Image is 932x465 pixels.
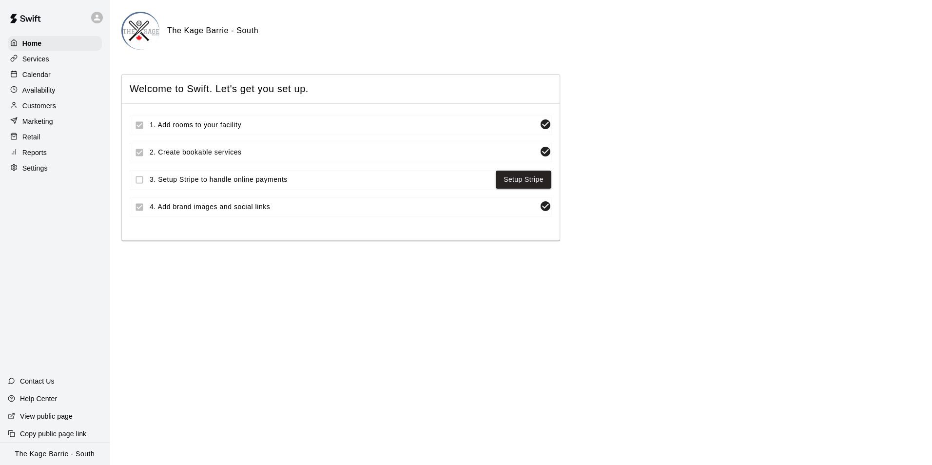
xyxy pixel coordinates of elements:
[8,114,102,129] a: Marketing
[150,120,536,130] span: 1. Add rooms to your facility
[130,82,552,96] span: Welcome to Swift. Let's get you set up.
[504,174,544,186] a: Setup Stripe
[22,163,48,173] p: Settings
[22,39,42,48] p: Home
[8,67,102,82] a: Calendar
[20,376,55,386] p: Contact Us
[20,411,73,421] p: View public page
[22,132,40,142] p: Retail
[20,394,57,404] p: Help Center
[8,98,102,113] a: Customers
[8,83,102,97] a: Availability
[8,161,102,175] a: Settings
[22,116,53,126] p: Marketing
[15,449,95,459] p: The Kage Barrie - South
[8,130,102,144] a: Retail
[496,171,551,189] button: Setup Stripe
[22,101,56,111] p: Customers
[150,202,536,212] span: 4. Add brand images and social links
[22,54,49,64] p: Services
[8,36,102,51] a: Home
[8,52,102,66] a: Services
[167,24,258,37] h6: The Kage Barrie - South
[20,429,86,439] p: Copy public page link
[8,145,102,160] a: Reports
[150,174,492,185] span: 3. Setup Stripe to handle online payments
[22,70,51,79] p: Calendar
[150,147,536,157] span: 2. Create bookable services
[22,148,47,157] p: Reports
[22,85,56,95] p: Availability
[123,13,159,50] img: The Kage Barrie - South logo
